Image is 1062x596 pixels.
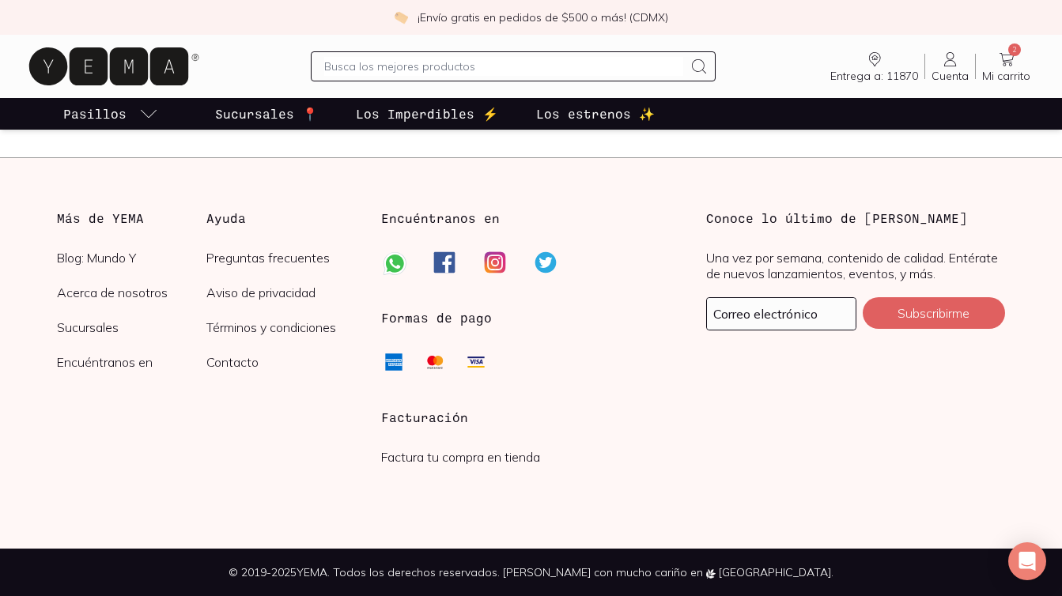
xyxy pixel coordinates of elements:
span: [PERSON_NAME] con mucho cariño en [GEOGRAPHIC_DATA]. [503,565,833,579]
button: Subscribirme [863,297,1005,329]
h3: Facturación [381,408,680,427]
img: check [394,10,408,25]
p: Una vez por semana, contenido de calidad. Entérate de nuevos lanzamientos, eventos, y más. [706,250,1005,281]
a: Los Imperdibles ⚡️ [353,98,501,130]
a: Acerca de nosotros [57,285,206,300]
input: Busca los mejores productos [324,57,683,76]
h3: Ayuda [206,209,356,228]
a: Preguntas frecuentes [206,250,356,266]
a: pasillo-todos-link [60,98,161,130]
p: Los estrenos ✨ [536,104,655,123]
a: Sucursales 📍 [212,98,321,130]
a: Aviso de privacidad [206,285,356,300]
div: Open Intercom Messenger [1008,542,1046,580]
span: Entrega a: 11870 [830,69,918,83]
a: 2Mi carrito [976,50,1037,83]
span: 2 [1008,43,1021,56]
a: Cuenta [925,50,975,83]
a: Los estrenos ✨ [533,98,658,130]
h3: Más de YEMA [57,209,206,228]
span: Cuenta [932,69,969,83]
input: mimail@gmail.com [707,298,856,330]
a: Blog: Mundo Y [57,250,206,266]
h3: Conoce lo último de [PERSON_NAME] [706,209,1005,228]
a: Sucursales [57,319,206,335]
a: Entrega a: 11870 [824,50,924,83]
span: Mi carrito [982,69,1030,83]
a: Factura tu compra en tienda [381,449,540,465]
p: Sucursales 📍 [215,104,318,123]
p: Los Imperdibles ⚡️ [356,104,498,123]
p: ¡Envío gratis en pedidos de $500 o más! (CDMX) [418,9,668,25]
a: Contacto [206,354,356,370]
a: Términos y condiciones [206,319,356,335]
h3: Encuéntranos en [381,209,500,228]
p: Pasillos [63,104,127,123]
a: Encuéntranos en [57,354,206,370]
h3: Formas de pago [381,308,492,327]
